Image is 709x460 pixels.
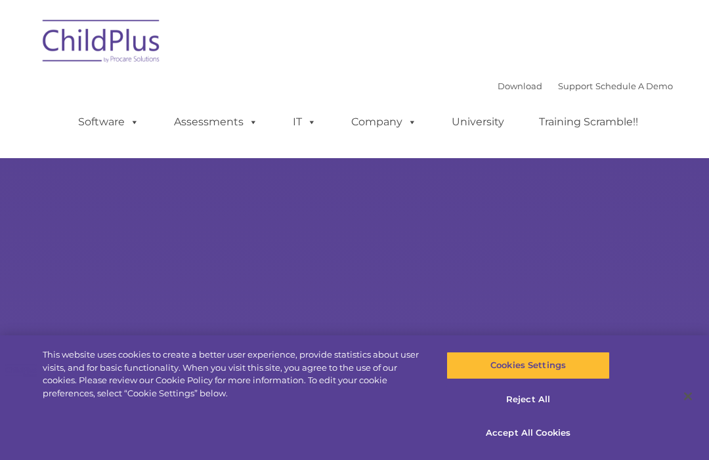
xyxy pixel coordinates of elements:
button: Cookies Settings [446,352,609,379]
button: Accept All Cookies [446,419,609,447]
a: Training Scramble!! [526,109,651,135]
a: Support [558,81,593,91]
a: Software [65,109,152,135]
button: Close [674,382,702,411]
a: Company [338,109,430,135]
div: This website uses cookies to create a better user experience, provide statistics about user visit... [43,348,425,400]
a: Download [498,81,542,91]
a: Schedule A Demo [595,81,673,91]
a: Assessments [161,109,271,135]
a: IT [280,109,330,135]
img: ChildPlus by Procare Solutions [36,10,167,76]
button: Reject All [446,386,609,413]
a: University [439,109,517,135]
font: | [498,81,673,91]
